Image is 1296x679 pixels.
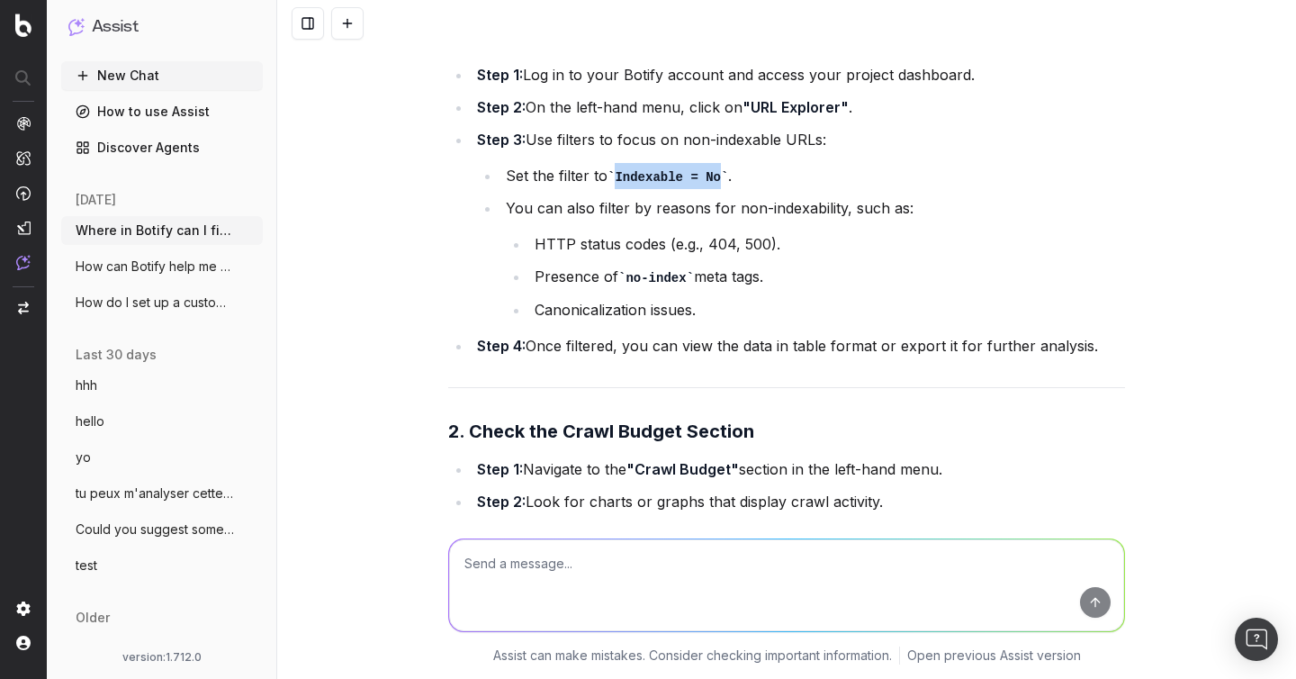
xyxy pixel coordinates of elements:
[607,170,728,185] code: Indexable = No
[61,371,263,400] button: hhh
[61,515,263,544] button: Could you suggest some relative keywords
[61,443,263,472] button: yo
[477,66,523,84] strong: Step 1:
[61,252,263,281] button: How can Botify help me set up my sitemap
[61,97,263,126] a: How to use Assist
[61,133,263,162] a: Discover Agents
[76,557,97,575] span: test
[16,602,31,616] img: Setting
[626,460,739,478] strong: "Crawl Budget"
[18,302,29,314] img: Switch project
[76,376,97,394] span: hhh
[493,647,892,665] p: Assist can make mistakes. Consider checking important information.
[500,163,1125,189] li: Set the filter to .
[477,131,526,149] strong: Step 3:
[472,95,1125,120] li: On the left-hand menu, click on .
[16,636,31,650] img: My account
[68,18,85,35] img: Assist
[61,634,263,663] button: provide trends for the term and its vari
[472,457,1125,482] li: Navigate to the section in the left-hand menu.
[472,489,1125,575] li: Look for charts or graphs that display crawl activity.
[76,258,234,276] span: How can Botify help me set up my sitemap
[61,216,263,245] button: Where in Botify can I find a chart on co
[76,294,234,312] span: How do I set up a custom alert in Botify
[61,61,263,90] button: New Chat
[76,484,234,502] span: tu peux m'analyser cette page : https://
[529,264,1125,290] li: Presence of meta tags.
[529,231,1125,257] li: HTTP status codes (e.g., 404, 500).
[76,521,234,539] span: Could you suggest some relative keywords
[1235,618,1278,661] div: Open Intercom Messenger
[76,412,104,430] span: hello
[61,288,263,317] button: How do I set up a custom alert in Botify
[477,493,526,511] strong: Step 2:
[16,221,31,235] img: Studio
[68,14,256,40] button: Assist
[76,191,116,209] span: [DATE]
[477,337,526,355] strong: Step 4:
[61,551,263,580] button: test
[76,639,234,657] span: provide trends for the term and its vari
[16,255,31,270] img: Assist
[15,14,31,37] img: Botify logo
[472,62,1125,87] li: Log in to your Botify account and access your project dashboard.
[472,127,1125,322] li: Use filters to focus on non-indexable URLs:
[500,195,1125,322] li: You can also filter by reasons for non-indexability, such as:
[76,448,91,466] span: yo
[448,421,754,442] strong: 2. Check the Crawl Budget Section
[907,647,1081,665] a: Open previous Assist version
[16,116,31,131] img: Analytics
[76,346,157,364] span: last 30 days
[618,271,694,285] code: no-index
[477,460,523,478] strong: Step 1:
[16,150,31,166] img: Intelligence
[529,297,1125,322] li: Canonicalization issues.
[16,186,31,201] img: Activation
[742,98,849,116] strong: "URL Explorer"
[68,650,256,665] div: version: 1.712.0
[61,479,263,508] button: tu peux m'analyser cette page : https://
[76,609,110,627] span: older
[76,222,234,240] span: Where in Botify can I find a chart on co
[92,14,139,40] h1: Assist
[472,333,1125,358] li: Once filtered, you can view the data in table format or export it for further analysis.
[477,98,526,116] strong: Step 2:
[448,26,665,48] strong: 1. Go to the URL Explorer
[61,407,263,436] button: hello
